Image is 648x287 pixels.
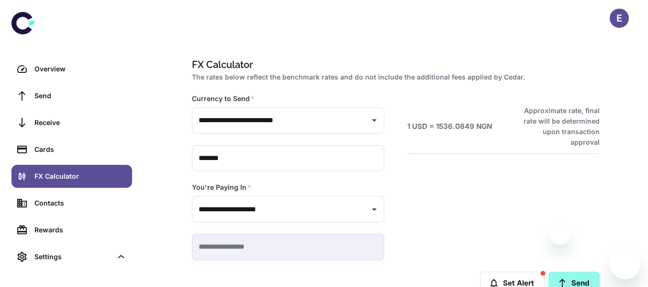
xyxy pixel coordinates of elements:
[11,165,132,188] a: FX Calculator
[11,57,132,80] a: Overview
[34,64,126,74] div: Overview
[11,138,132,161] a: Cards
[192,183,251,192] label: You're Paying In
[368,203,381,216] button: Open
[550,226,570,245] iframe: Close message
[11,218,132,241] a: Rewards
[34,225,126,235] div: Rewards
[192,57,596,72] h1: FX Calculator
[34,252,112,262] div: Settings
[34,198,126,208] div: Contacts
[34,91,126,101] div: Send
[11,245,132,268] div: Settings
[11,111,132,134] a: Receive
[34,117,126,128] div: Receive
[34,171,126,182] div: FX Calculator
[192,94,255,103] label: Currency to Send
[610,9,629,28] button: E
[610,249,640,279] iframe: Button to launch messaging window
[407,121,492,132] h6: 1 USD = 1536.0849 NGN
[11,192,132,215] a: Contacts
[34,144,126,155] div: Cards
[513,105,600,148] h6: Approximate rate, final rate will be determined upon transaction approval
[11,84,132,107] a: Send
[368,114,381,127] button: Open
